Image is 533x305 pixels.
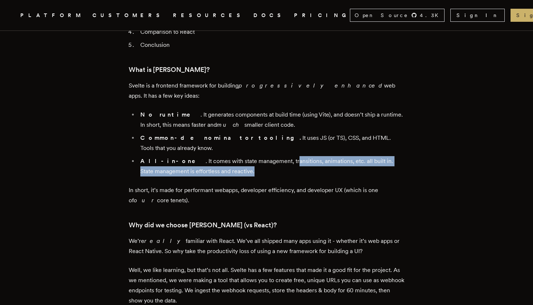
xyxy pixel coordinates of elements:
[92,11,164,20] a: CUSTOMERS
[138,40,404,50] li: Conclusion
[138,110,404,130] li: . It generates components at build time (using Vite), and doesn’t ship a runtime. In short, this ...
[239,82,384,89] em: progressively enhanced
[294,11,350,20] a: PRICING
[140,134,302,141] strong: Common-denominator tooling.
[138,133,404,153] li: It uses JS (or TS), CSS, and HTML. Tools that you already know.
[129,65,404,75] h3: What is [PERSON_NAME]?
[138,156,404,176] li: . It comes with state management, transitions, animations, etc. all built in. State management is...
[450,9,505,22] a: Sign In
[355,12,408,19] span: Open Source
[173,11,245,20] button: RESOURCES
[420,12,443,19] span: 4.3 K
[134,197,157,204] em: our
[129,236,404,256] p: We’re familiar with React. We’ve all shipped many apps using it - whether it’s web apps or React ...
[217,121,244,128] em: much
[138,27,404,37] li: Comparison to React
[129,81,404,101] p: Svelte is a frontend framework for building web apps. It has a few key ideas:
[144,237,186,244] em: really
[129,185,404,206] p: In short, it’s made for performant webapps, developer efficiency, and developer UX (which is one ...
[140,111,201,118] strong: No runtime
[253,11,285,20] a: DOCS
[140,158,206,164] strong: All-in-one
[20,11,84,20] button: PLATFORM
[129,220,404,230] h3: Why did we choose [PERSON_NAME] (vs React)?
